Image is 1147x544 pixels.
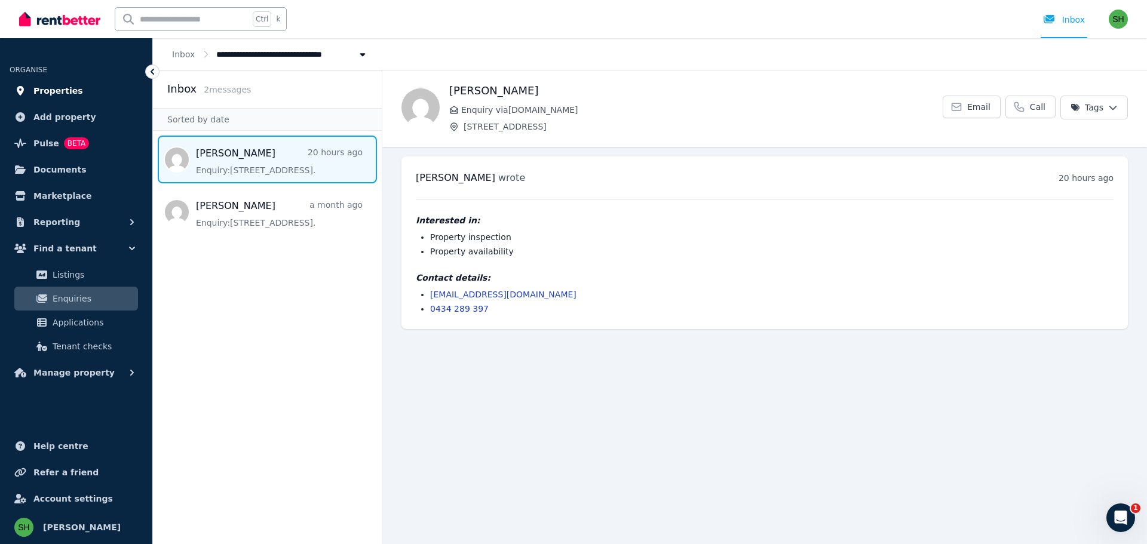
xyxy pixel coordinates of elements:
[33,439,88,453] span: Help centre
[416,272,1114,284] h4: Contact details:
[10,158,143,182] a: Documents
[33,136,59,150] span: Pulse
[19,10,100,28] img: RentBetter
[10,361,143,385] button: Manage property
[53,339,133,354] span: Tenant checks
[10,487,143,511] a: Account settings
[10,210,143,234] button: Reporting
[449,82,943,99] h1: [PERSON_NAME]
[498,172,525,183] span: wrote
[14,311,138,334] a: Applications
[167,81,197,97] h2: Inbox
[33,465,99,480] span: Refer a friend
[430,290,576,299] a: [EMAIL_ADDRESS][DOMAIN_NAME]
[1059,173,1114,183] time: 20 hours ago
[416,214,1114,226] h4: Interested in:
[430,304,489,314] a: 0434 289 397
[416,172,495,183] span: [PERSON_NAME]
[1005,96,1056,118] a: Call
[1071,102,1103,113] span: Tags
[53,315,133,330] span: Applications
[10,460,143,484] a: Refer a friend
[943,96,1001,118] a: Email
[33,162,87,177] span: Documents
[10,184,143,208] a: Marketplace
[64,137,89,149] span: BETA
[430,245,1114,257] li: Property availability
[14,518,33,537] img: Sammi Horton
[401,88,440,127] img: Jerry
[10,79,143,103] a: Properties
[33,84,83,98] span: Properties
[204,85,251,94] span: 2 message s
[33,189,91,203] span: Marketplace
[53,291,133,306] span: Enquiries
[53,268,133,282] span: Listings
[33,215,80,229] span: Reporting
[253,11,271,27] span: Ctrl
[1106,503,1135,532] iframe: Intercom live chat
[196,199,363,229] a: [PERSON_NAME]a month agoEnquiry:[STREET_ADDRESS].
[33,241,97,256] span: Find a tenant
[33,110,96,124] span: Add property
[10,131,143,155] a: PulseBETA
[153,131,382,241] nav: Message list
[10,236,143,260] button: Find a tenant
[1060,96,1128,119] button: Tags
[153,108,382,131] div: Sorted by date
[153,38,388,70] nav: Breadcrumb
[430,231,1114,243] li: Property inspection
[10,434,143,458] a: Help centre
[1109,10,1128,29] img: Sammi Horton
[1131,503,1140,513] span: 1
[196,146,363,176] a: [PERSON_NAME]20 hours agoEnquiry:[STREET_ADDRESS].
[43,520,121,534] span: [PERSON_NAME]
[461,104,943,116] span: Enquiry via [DOMAIN_NAME]
[33,365,115,380] span: Manage property
[1043,14,1085,26] div: Inbox
[14,334,138,358] a: Tenant checks
[464,121,943,133] span: [STREET_ADDRESS]
[967,101,990,113] span: Email
[10,105,143,129] a: Add property
[1030,101,1045,113] span: Call
[33,491,113,506] span: Account settings
[10,66,47,74] span: ORGANISE
[276,14,280,24] span: k
[14,287,138,311] a: Enquiries
[172,50,195,59] a: Inbox
[14,263,138,287] a: Listings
